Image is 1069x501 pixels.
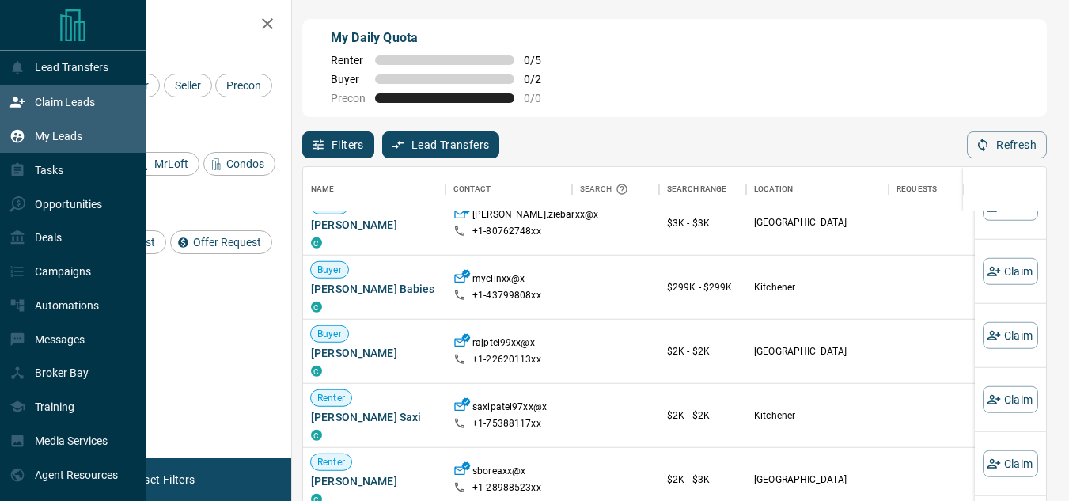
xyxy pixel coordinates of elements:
[889,167,1031,211] div: Requests
[967,131,1047,158] button: Refresh
[311,217,438,233] span: [PERSON_NAME]
[331,73,366,85] span: Buyer
[221,79,267,92] span: Precon
[754,344,881,358] p: [GEOGRAPHIC_DATA]
[472,353,541,366] p: +1- 22620113xx
[331,54,366,66] span: Renter
[164,74,212,97] div: Seller
[311,327,348,340] span: Buyer
[746,167,889,211] div: Location
[667,280,738,294] p: $299K - $299K
[472,289,541,302] p: +1- 43799808xx
[754,280,881,294] p: Kitchener
[311,473,438,489] span: [PERSON_NAME]
[311,167,335,211] div: Name
[983,450,1038,477] button: Claim
[472,481,541,495] p: +1- 28988523xx
[311,409,438,425] span: [PERSON_NAME] Saxi
[382,131,500,158] button: Lead Transfers
[524,54,559,66] span: 0 / 5
[472,400,547,417] p: saxipatel97xx@x
[311,345,438,361] span: [PERSON_NAME]
[311,237,322,249] div: condos.ca
[169,79,207,92] span: Seller
[303,167,445,211] div: Name
[311,263,348,276] span: Buyer
[754,216,881,230] p: [GEOGRAPHIC_DATA]
[453,167,491,211] div: Contact
[659,167,746,211] div: Search Range
[188,236,267,249] span: Offer Request
[897,167,937,211] div: Requests
[311,366,322,377] div: condos.ca
[170,230,272,254] div: Offer Request
[983,258,1038,285] button: Claim
[667,216,738,230] p: $3K - $3K
[667,344,738,359] p: $2K - $2K
[754,408,881,422] p: Kitchener
[215,74,272,97] div: Precon
[149,158,194,170] span: MrLoft
[311,391,351,404] span: Renter
[983,322,1038,349] button: Claim
[524,92,559,104] span: 0 / 0
[983,386,1038,413] button: Claim
[472,465,525,481] p: sboreaxx@x
[472,272,525,289] p: myclinxx@x
[311,455,351,469] span: Renter
[120,466,205,493] button: Reset Filters
[311,430,322,441] div: condos.ca
[580,167,632,211] div: Search
[472,225,541,238] p: +1- 80762748xx
[221,158,270,170] span: Condos
[131,152,199,176] div: MrLoft
[302,131,374,158] button: Filters
[524,73,559,85] span: 0 / 2
[311,281,438,297] span: [PERSON_NAME] Babies
[203,152,275,176] div: Condos
[754,167,793,211] div: Location
[472,208,598,225] p: [PERSON_NAME].ziebarxx@x
[667,408,738,423] p: $2K - $2K
[667,167,727,211] div: Search Range
[667,473,738,487] p: $2K - $3K
[472,417,541,431] p: +1- 75388117xx
[51,16,275,35] h2: Filters
[754,473,881,486] p: [GEOGRAPHIC_DATA]
[331,92,366,104] span: Precon
[311,302,322,313] div: condos.ca
[472,336,535,353] p: rajptel99xx@x
[445,167,572,211] div: Contact
[331,28,559,47] p: My Daily Quota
